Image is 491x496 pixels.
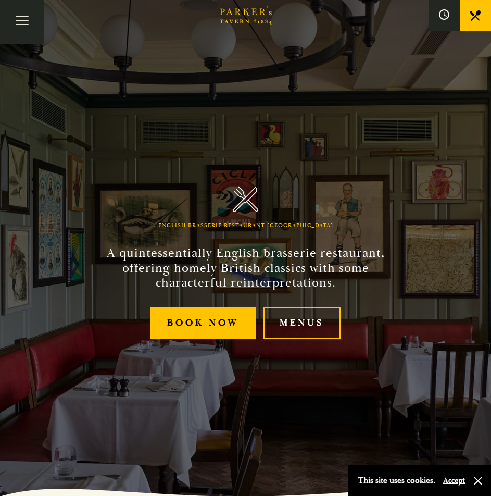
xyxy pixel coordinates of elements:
[150,307,255,339] a: Book Now
[92,246,400,291] h2: A quintessentially English brasserie restaurant, offering homely British classics with some chara...
[358,473,435,488] p: This site uses cookies.
[233,186,258,212] img: Parker's Tavern Brasserie Cambridge
[158,222,333,229] h1: English Brasserie Restaurant [GEOGRAPHIC_DATA]
[263,307,341,339] a: Menus
[443,476,465,486] button: Accept
[473,476,483,486] button: Close and accept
